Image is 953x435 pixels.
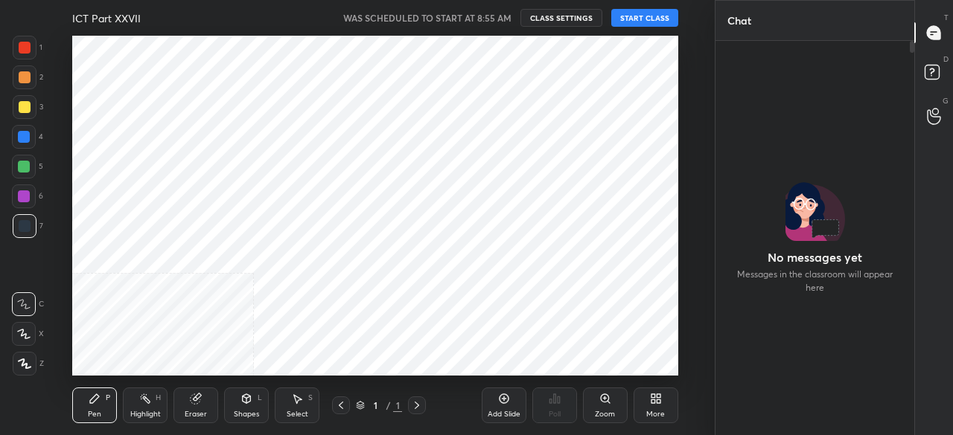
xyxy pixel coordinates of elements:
div: Eraser [185,410,207,418]
div: Shapes [234,410,259,418]
div: S [308,394,313,402]
div: 3 [13,95,43,119]
div: Pen [88,410,101,418]
p: T [944,12,949,23]
button: CLASS SETTINGS [520,9,602,27]
div: 1 [13,36,42,59]
h4: ICT Part XXVII [72,11,141,25]
div: C [12,292,44,316]
div: X [12,322,44,346]
div: H [156,394,161,402]
div: P [106,394,110,402]
div: 2 [13,65,43,89]
div: Z [13,352,44,376]
div: 5 [12,155,43,178]
div: 4 [12,125,43,149]
h5: WAS SCHEDULED TO START AT 8:55 AM [343,11,511,25]
div: More [646,410,665,418]
div: Highlight [130,410,161,418]
div: Add Slide [488,410,520,418]
p: D [943,54,949,65]
div: 1 [393,399,402,412]
div: Zoom [595,410,615,418]
div: 1 [368,401,383,410]
div: / [386,401,390,410]
button: START CLASS [611,9,678,27]
div: Select [287,410,308,418]
p: Chat [715,1,763,40]
div: 7 [13,214,43,238]
p: G [943,95,949,106]
div: 6 [12,184,43,208]
div: L [258,394,262,402]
